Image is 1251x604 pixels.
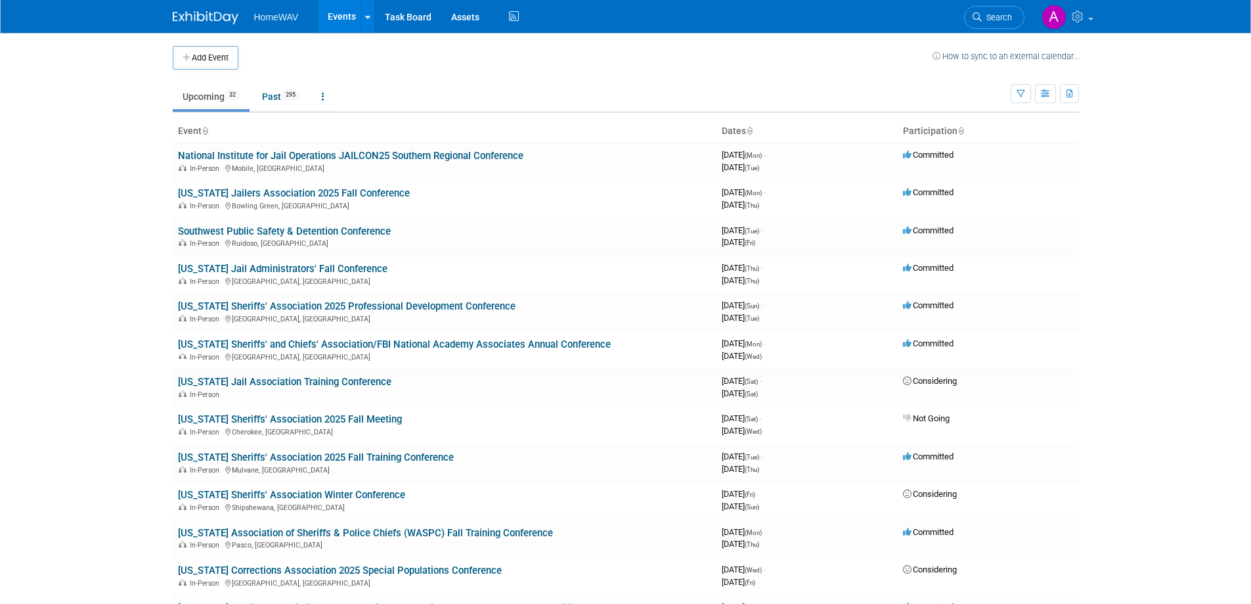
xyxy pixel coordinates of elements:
a: Southwest Public Safety & Detention Conference [178,225,391,237]
span: [DATE] [722,527,766,537]
span: [DATE] [722,338,766,348]
span: (Thu) [745,466,759,473]
span: In-Person [190,579,223,588]
a: Upcoming32 [173,84,250,109]
a: Past295 [252,84,309,109]
span: (Tue) [745,453,759,461]
div: Cherokee, [GEOGRAPHIC_DATA] [178,426,711,436]
a: [US_STATE] Sheriffs' Association Winter Conference [178,489,405,501]
span: Not Going [903,413,950,423]
span: (Sat) [745,390,758,398]
span: - [764,187,766,197]
span: [DATE] [722,464,759,474]
div: Mulvane, [GEOGRAPHIC_DATA] [178,464,711,475]
span: [DATE] [722,225,763,235]
div: Bowling Green, [GEOGRAPHIC_DATA] [178,200,711,210]
span: In-Person [190,541,223,549]
span: (Thu) [745,202,759,209]
span: (Sat) [745,378,758,385]
img: In-Person Event [179,202,187,208]
span: In-Person [190,239,223,248]
span: Considering [903,565,957,574]
span: (Wed) [745,428,762,435]
div: Shipshewana, [GEOGRAPHIC_DATA] [178,501,711,512]
th: Participation [898,120,1079,143]
div: [GEOGRAPHIC_DATA], [GEOGRAPHIC_DATA] [178,577,711,588]
span: - [764,150,766,160]
span: In-Person [190,353,223,361]
span: Committed [903,300,954,310]
span: [DATE] [722,200,759,210]
img: Amanda Jasper [1042,5,1066,30]
img: In-Person Event [179,541,187,547]
span: [DATE] [722,413,762,423]
a: Sort by Event Name [202,126,208,136]
a: Search [964,6,1024,29]
a: [US_STATE] Sheriffs' and Chiefs' Association/FBI National Academy Associates Annual Conference [178,338,611,350]
span: - [761,452,763,461]
span: In-Person [190,164,223,173]
span: (Mon) [745,189,762,197]
a: National Institute for Jail Operations JAILCON25 Southern Regional Conference [178,150,523,162]
a: [US_STATE] Sheriffs' Association 2025 Professional Development Conference [178,300,516,312]
span: Considering [903,489,957,499]
span: - [760,413,762,423]
span: (Fri) [745,491,755,498]
div: [GEOGRAPHIC_DATA], [GEOGRAPHIC_DATA] [178,275,711,286]
span: (Sat) [745,415,758,423]
span: (Mon) [745,152,762,159]
span: - [764,565,766,574]
a: How to sync to an external calendar... [933,51,1079,61]
div: Ruidoso, [GEOGRAPHIC_DATA] [178,237,711,248]
span: [DATE] [722,388,758,398]
span: Committed [903,338,954,348]
span: (Thu) [745,265,759,272]
span: [DATE] [722,237,755,247]
div: Mobile, [GEOGRAPHIC_DATA] [178,162,711,173]
span: [DATE] [722,275,759,285]
img: In-Person Event [179,277,187,284]
span: [DATE] [722,565,766,574]
a: [US_STATE] Association of Sheriffs & Police Chiefs (WASPC) Fall Training Conference [178,527,553,539]
span: (Wed) [745,353,762,360]
span: HomeWAV [254,12,299,22]
span: Committed [903,527,954,537]
span: (Tue) [745,315,759,322]
span: [DATE] [722,300,763,310]
span: - [764,338,766,348]
span: - [757,489,759,499]
span: 32 [225,90,240,100]
span: [DATE] [722,577,755,587]
span: In-Person [190,466,223,475]
img: ExhibitDay [173,11,238,24]
span: (Thu) [745,541,759,548]
img: In-Person Event [179,390,187,397]
span: Committed [903,187,954,197]
span: [DATE] [722,376,762,386]
span: In-Person [190,202,223,210]
img: In-Person Event [179,503,187,510]
span: (Thu) [745,277,759,285]
span: - [764,527,766,537]
span: Search [982,12,1012,22]
span: [DATE] [722,187,766,197]
span: (Sun) [745,503,759,511]
img: In-Person Event [179,353,187,360]
a: [US_STATE] Jailers Association 2025 Fall Conference [178,187,410,199]
a: [US_STATE] Sheriffs' Association 2025 Fall Meeting [178,413,402,425]
span: - [761,300,763,310]
span: (Mon) [745,340,762,348]
span: Committed [903,225,954,235]
img: In-Person Event [179,428,187,434]
th: Dates [716,120,898,143]
span: (Tue) [745,164,759,172]
a: [US_STATE] Jail Administrators' Fall Conference [178,263,387,275]
span: - [761,225,763,235]
span: Committed [903,452,954,461]
span: - [761,263,763,273]
span: (Mon) [745,529,762,536]
span: 295 [282,90,299,100]
div: Pasco, [GEOGRAPHIC_DATA] [178,539,711,549]
a: [US_STATE] Jail Association Training Conference [178,376,391,388]
img: In-Person Event [179,466,187,473]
